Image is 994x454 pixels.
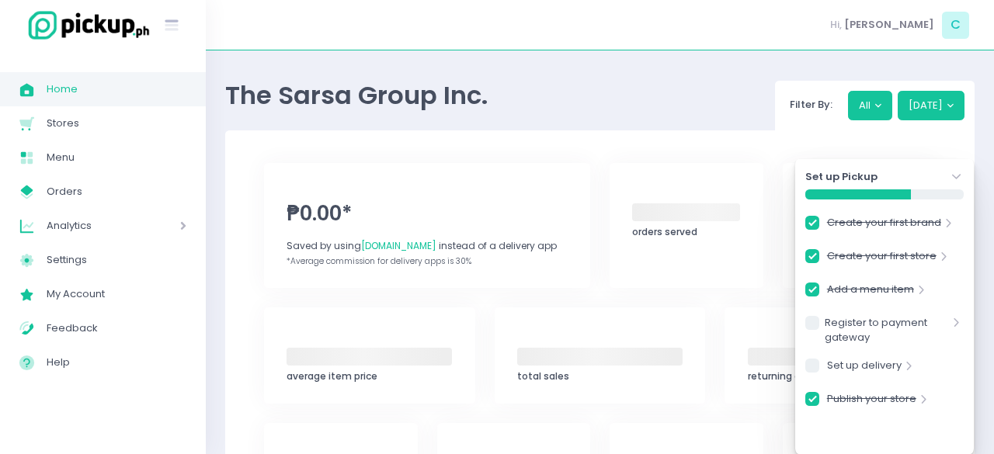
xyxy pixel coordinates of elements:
span: [PERSON_NAME] [844,17,934,33]
span: ₱0.00* [287,199,568,229]
a: ‌orders [783,163,937,288]
span: Feedback [47,318,186,338]
span: Stores [47,113,186,133]
a: ‌total sales [495,307,706,404]
a: Set up delivery [827,358,902,379]
span: Menu [47,147,186,168]
a: ‌returning customers [725,307,936,404]
span: ‌ [517,348,683,366]
span: Orders [47,182,186,202]
img: logo [19,9,151,42]
a: ‌orders served [610,163,763,288]
span: returning customers [748,369,847,383]
button: All [848,91,893,120]
span: C [942,12,969,39]
div: Saved by using instead of a delivery app [287,239,568,253]
a: ‌average item price [264,307,475,404]
span: orders served [632,225,697,238]
span: total sales [517,369,569,383]
span: ‌ [632,203,740,221]
a: Add a menu item [827,282,914,303]
span: Home [47,79,186,99]
strong: Set up Pickup [805,169,878,185]
button: [DATE] [898,91,965,120]
span: *Average commission for delivery apps is 30% [287,255,471,267]
span: ‌ [287,348,452,366]
a: Create your first brand [827,215,941,236]
span: Settings [47,250,186,270]
a: Publish your store [827,391,916,412]
span: My Account [47,284,186,304]
span: average item price [287,369,377,383]
span: [DOMAIN_NAME] [361,239,436,252]
span: Analytics [47,216,136,236]
a: Register to payment gateway [825,315,949,345]
span: ‌ [748,348,913,366]
span: Hi, [830,17,842,33]
a: Create your first store [827,248,937,269]
span: The Sarsa Group Inc. [225,78,488,113]
span: Help [47,352,186,373]
span: Filter By: [785,97,838,112]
